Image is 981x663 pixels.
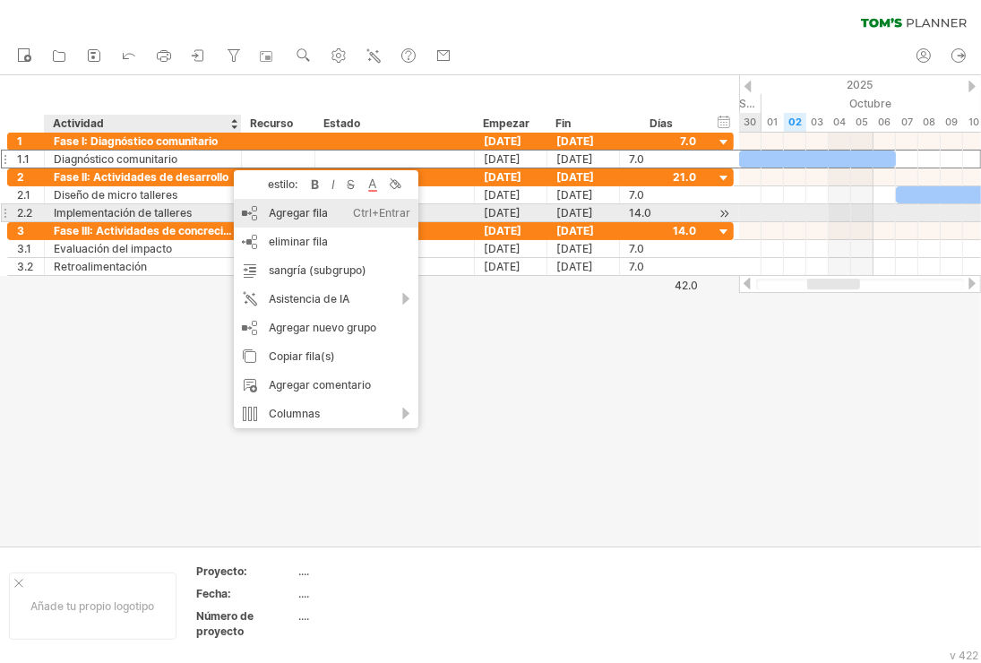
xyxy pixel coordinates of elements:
[629,240,696,257] div: 7.0
[547,204,620,221] div: [DATE]
[547,133,620,150] div: [DATE]
[54,151,232,168] div: Diagnóstico comunitario
[739,113,762,132] div: Tuesday, 30 September 2025
[629,204,696,221] div: 14.0
[17,222,44,239] div: 3
[829,113,851,132] div: Saturday, 4 October 2025
[298,564,449,579] div: ....
[53,115,231,133] div: Actividad
[629,258,696,275] div: 7.0
[54,240,232,257] div: Evaluación del impacto
[547,222,620,239] div: [DATE]
[298,608,449,624] div: ....
[547,151,620,168] div: [DATE]
[234,285,418,314] div: Asistencia de IA
[17,186,44,203] div: 2.1
[475,204,547,221] div: [DATE]
[475,133,547,150] div: [DATE]
[17,168,44,185] div: 2
[629,151,696,168] div: 7.0
[17,133,44,150] div: 1
[475,186,547,203] div: [DATE]
[619,115,704,133] div: Días
[547,186,620,203] div: [DATE]
[234,342,418,371] div: Copiar fila(s)
[873,113,896,132] div: Monday, 6 October 2025
[896,113,918,132] div: Tuesday, 7 October 2025
[806,113,829,132] div: Friday, 3 October 2025
[353,199,410,228] div: Ctrl+Entrar
[950,649,978,662] div: v 422
[851,113,873,132] div: Sunday, 5 October 2025
[483,115,537,133] div: Empezar
[54,133,232,150] div: Fase I: Diagnóstico comunitario
[234,314,418,342] div: Agregar nuevo grupo
[298,586,449,601] div: ....
[547,240,620,257] div: [DATE]
[54,258,232,275] div: Retroalimentación
[17,258,44,275] div: 3.2
[269,235,328,248] span: eliminar fila
[196,564,295,579] div: Proyecto:
[54,168,232,185] div: Fase II: Actividades de desarrollo
[17,151,44,168] div: 1.1
[196,608,295,639] div: Número de proyecto
[547,168,620,185] div: [DATE]
[475,168,547,185] div: [DATE]
[269,263,366,277] font: sangría (subgrupo)
[547,258,620,275] div: [DATE]
[54,186,232,203] div: Diseño de micro talleres
[323,115,464,133] div: Estado
[716,204,733,223] div: scroll to activity
[475,240,547,257] div: [DATE]
[475,222,547,239] div: [DATE]
[196,586,295,601] div: Fecha:
[31,599,155,613] font: Añade tu propio logotipo
[762,113,784,132] div: Wednesday, 1 October 2025
[250,115,305,133] div: Recurso
[234,371,418,400] div: Agregar comentario
[941,113,963,132] div: Thursday, 9 October 2025
[54,204,232,221] div: Implementación de talleres
[475,258,547,275] div: [DATE]
[629,186,696,203] div: 7.0
[17,204,44,221] div: 2.2
[234,400,418,428] div: Columnas
[555,115,609,133] div: Fin
[17,240,44,257] div: 3.1
[784,113,806,132] div: Thursday, 2 October 2025
[475,151,547,168] div: [DATE]
[269,206,328,220] font: Agregar fila
[54,222,232,239] div: Fase III: Actividades de concreción
[241,177,306,191] div: estilo:
[621,279,698,292] div: 42.0
[918,113,941,132] div: Wednesday, 8 October 2025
